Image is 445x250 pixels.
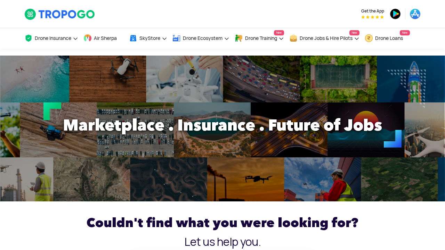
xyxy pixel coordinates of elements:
h1: Marketplace . Insurance . Future of Jobs [19,111,426,139]
h3: Let us help you. [24,236,421,248]
img: App Raking [361,15,384,19]
a: SkyStore [129,28,167,49]
span: Air Sherpa [94,35,117,41]
span: SkyStore [139,35,160,41]
a: Drone Jobs & Hire PilotsNew [289,28,359,49]
span: New [274,30,284,35]
img: ic_appstore.png [410,8,421,19]
h2: Couldn't find what you were looking for? [24,212,421,233]
a: Drone TrainingNew [235,28,284,49]
a: Drone Ecosystem [172,28,229,49]
span: Get the App [361,8,384,14]
a: Drone Insurance [24,28,78,49]
span: Drone Loans [375,35,403,41]
span: Drone Training [245,35,277,41]
img: ic_playstore.png [390,8,401,19]
a: Air Sherpa [83,28,124,49]
span: Drone Jobs & Hire Pilots [300,35,353,41]
img: TropoGo Logo [24,8,96,20]
a: Drone LoansNew [365,28,410,49]
span: Drone Insurance [35,35,71,41]
span: New [349,30,359,35]
span: New [400,30,410,35]
span: Drone Ecosystem [183,35,222,41]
